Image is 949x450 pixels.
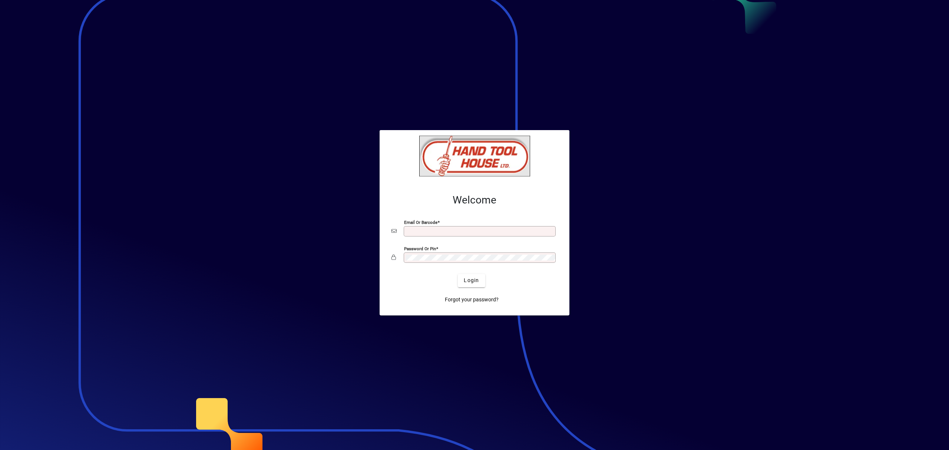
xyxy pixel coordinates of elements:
button: Login [458,274,485,287]
span: Login [464,277,479,284]
span: Forgot your password? [445,296,499,304]
a: Forgot your password? [442,293,502,307]
mat-label: Password or Pin [404,246,436,251]
mat-label: Email or Barcode [404,219,437,225]
h2: Welcome [391,194,558,206]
